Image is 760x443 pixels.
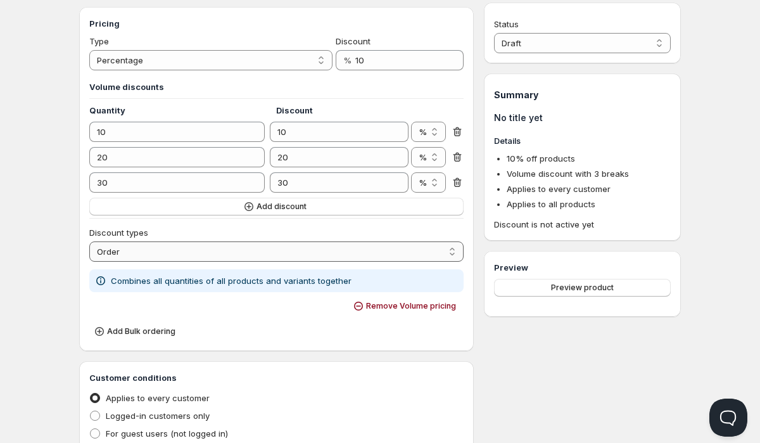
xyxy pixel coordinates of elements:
button: Remove Volume pricing [348,297,464,315]
span: Type [89,36,109,46]
span: For guest users (not logged in) [106,428,228,439]
span: Logged-in customers only [106,411,210,421]
span: Add discount [256,202,307,212]
span: Applies to every customer [106,393,210,403]
h1: No title yet [494,112,671,124]
h3: Pricing [89,17,464,30]
span: % [343,55,351,65]
span: Discount is not active yet [494,218,671,231]
p: Combines all quantities of all products and variants together [111,274,351,287]
h4: Quantity [89,104,276,117]
span: Status [494,19,519,29]
h1: Summary [494,89,671,101]
span: Volume discount with 3 breaks [507,169,629,179]
button: Add Bulk ordering [89,323,183,340]
h3: Volume discounts [89,80,464,93]
h3: Customer conditions [89,371,464,384]
span: 10 % off products [507,153,575,164]
span: Add Bulk ordering [107,326,175,337]
h3: Preview [494,261,671,274]
span: Applies to every customer [507,184,611,194]
h3: Details [494,134,671,147]
span: Discount [336,36,370,46]
iframe: Help Scout Beacon - Open [709,399,747,437]
span: Applies to all products [507,199,595,209]
span: Preview product [551,283,614,293]
button: Preview product [494,279,671,297]
span: Remove Volume pricing [366,301,456,311]
span: Discount types [89,228,148,238]
h4: Discount [276,104,412,117]
button: Add discount [89,198,464,215]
